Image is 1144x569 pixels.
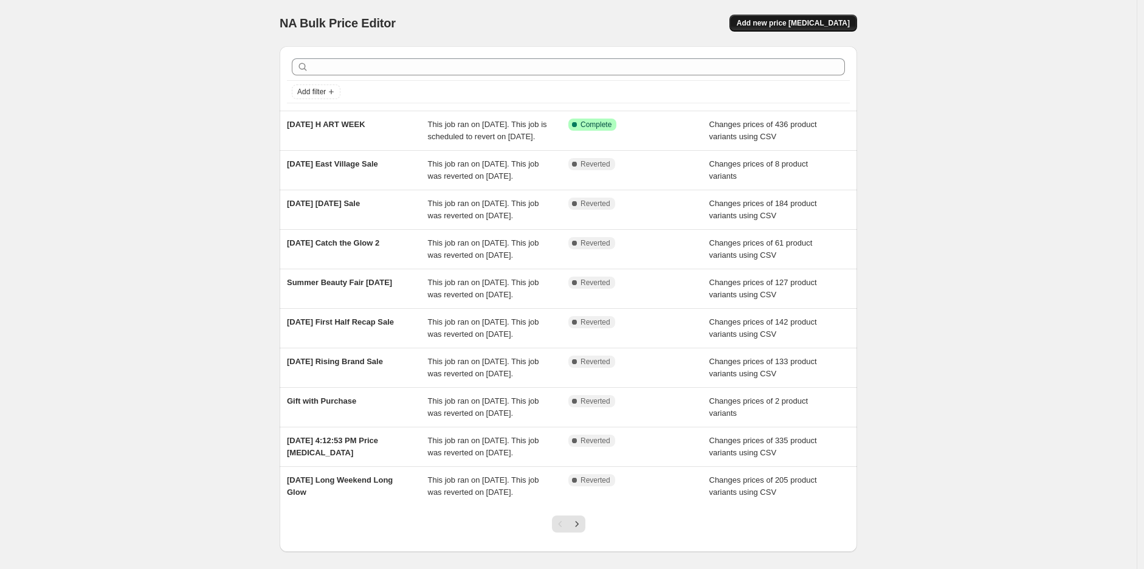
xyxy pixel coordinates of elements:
[581,159,610,169] span: Reverted
[737,18,850,28] span: Add new price [MEDICAL_DATA]
[581,396,610,406] span: Reverted
[428,357,539,378] span: This job ran on [DATE]. This job was reverted on [DATE].
[552,516,585,533] nav: Pagination
[297,87,326,97] span: Add filter
[428,199,539,220] span: This job ran on [DATE]. This job was reverted on [DATE].
[287,238,379,247] span: [DATE] Catch the Glow 2
[287,120,365,129] span: [DATE] H ART WEEK
[709,199,817,220] span: Changes prices of 184 product variants using CSV
[428,238,539,260] span: This job ran on [DATE]. This job was reverted on [DATE].
[292,84,340,99] button: Add filter
[287,357,383,366] span: [DATE] Rising Brand Sale
[581,199,610,209] span: Reverted
[581,436,610,446] span: Reverted
[287,278,392,287] span: Summer Beauty Fair [DATE]
[581,357,610,367] span: Reverted
[428,436,539,457] span: This job ran on [DATE]. This job was reverted on [DATE].
[428,278,539,299] span: This job ran on [DATE]. This job was reverted on [DATE].
[428,396,539,418] span: This job ran on [DATE]. This job was reverted on [DATE].
[709,159,808,181] span: Changes prices of 8 product variants
[709,357,817,378] span: Changes prices of 133 product variants using CSV
[581,120,612,129] span: Complete
[709,120,817,141] span: Changes prices of 436 product variants using CSV
[709,278,817,299] span: Changes prices of 127 product variants using CSV
[709,475,817,497] span: Changes prices of 205 product variants using CSV
[287,159,378,168] span: [DATE] East Village Sale
[709,396,808,418] span: Changes prices of 2 product variants
[428,317,539,339] span: This job ran on [DATE]. This job was reverted on [DATE].
[568,516,585,533] button: Next
[287,396,356,405] span: Gift with Purchase
[581,238,610,248] span: Reverted
[428,159,539,181] span: This job ran on [DATE]. This job was reverted on [DATE].
[287,317,394,326] span: [DATE] First Half Recap Sale
[581,317,610,327] span: Reverted
[709,436,817,457] span: Changes prices of 335 product variants using CSV
[280,16,396,30] span: NA Bulk Price Editor
[581,278,610,288] span: Reverted
[428,475,539,497] span: This job ran on [DATE]. This job was reverted on [DATE].
[287,436,378,457] span: [DATE] 4:12:53 PM Price [MEDICAL_DATA]
[709,317,817,339] span: Changes prices of 142 product variants using CSV
[709,238,813,260] span: Changes prices of 61 product variants using CSV
[287,199,360,208] span: [DATE] [DATE] Sale
[287,475,393,497] span: [DATE] Long Weekend Long Glow
[729,15,857,32] button: Add new price [MEDICAL_DATA]
[428,120,547,141] span: This job ran on [DATE]. This job is scheduled to revert on [DATE].
[581,475,610,485] span: Reverted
